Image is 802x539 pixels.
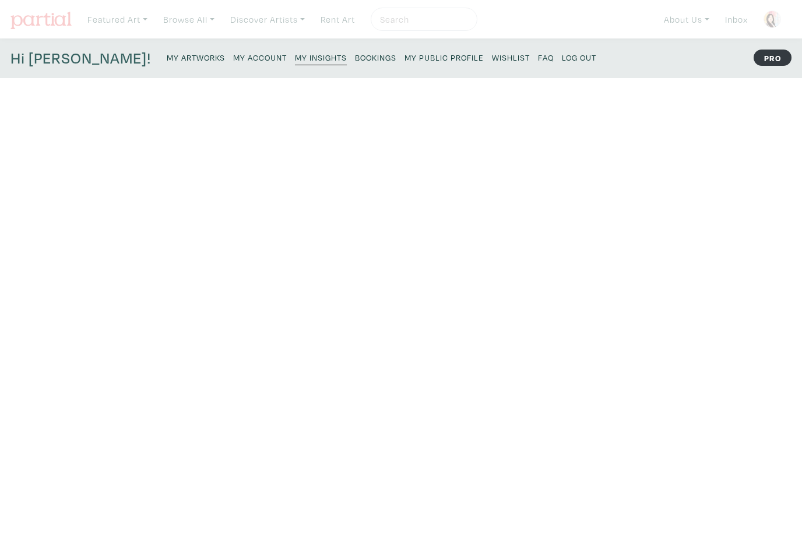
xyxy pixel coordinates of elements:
small: Bookings [355,52,396,63]
small: My Artworks [167,52,225,63]
a: About Us [659,8,715,31]
small: My Public Profile [404,52,484,63]
a: Featured Art [82,8,153,31]
strong: PRO [754,50,792,66]
a: My Account [233,49,287,65]
a: Browse All [158,8,220,31]
a: Discover Artists [225,8,310,31]
img: phpThumb.php [764,10,781,28]
a: Wishlist [492,49,530,65]
a: My Insights [295,49,347,65]
input: Search [379,12,466,27]
a: My Public Profile [404,49,484,65]
h4: Hi [PERSON_NAME]! [10,49,151,68]
a: Inbox [720,8,753,31]
a: My Artworks [167,49,225,65]
small: My Account [233,52,287,63]
a: FAQ [538,49,554,65]
small: FAQ [538,52,554,63]
a: Rent Art [315,8,360,31]
small: Log Out [562,52,596,63]
a: Bookings [355,49,396,65]
small: My Insights [295,52,347,63]
a: Log Out [562,49,596,65]
small: Wishlist [492,52,530,63]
